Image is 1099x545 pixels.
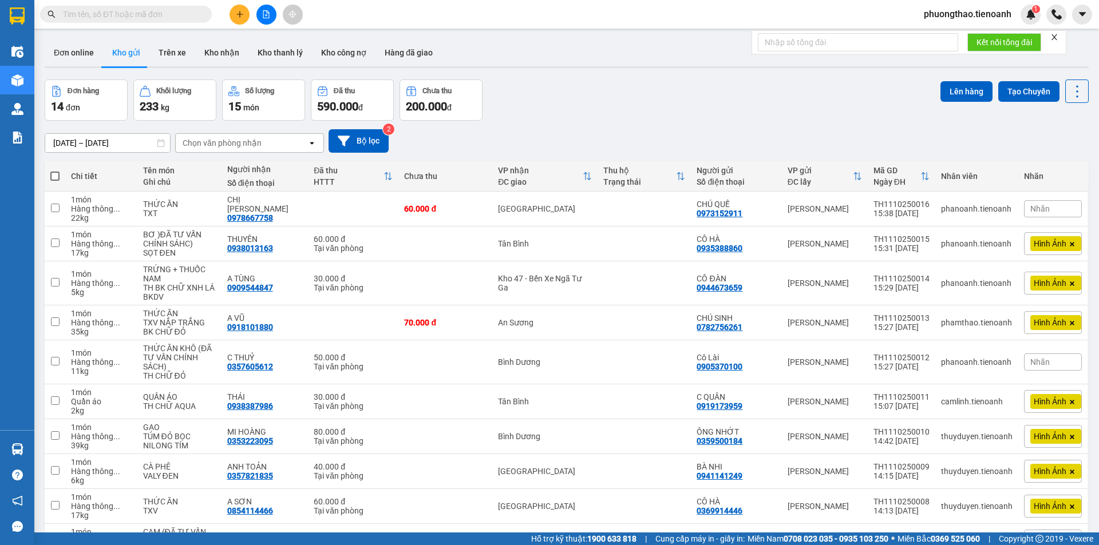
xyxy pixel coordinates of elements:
div: Thu hộ [603,166,677,175]
div: Chưa thu [422,87,452,95]
div: BƠ )ĐÃ TƯ VẤN CHÍNH SÁHC) [143,230,216,248]
span: ... [113,204,120,213]
div: [PERSON_NAME] [788,357,862,367]
span: aim [288,10,297,18]
div: A VŨ [227,313,303,323]
span: ⚪️ [891,536,895,541]
div: TXT [143,209,216,218]
div: TH1110250016 [873,200,930,209]
div: [PERSON_NAME] [788,432,862,441]
div: camlinh.tienoanh [941,397,1013,406]
div: ĐC giao [498,177,582,186]
div: THỨC ĂN KHÔ (ĐÃ TƯ VẤN CHÍNH SÁCH) [143,344,216,371]
div: 1 món [71,423,131,432]
div: Hàng thông thường [71,467,131,476]
div: Khối lượng [156,87,191,95]
span: 15 [228,100,241,113]
div: Hàng thông thường [71,318,131,327]
div: Tân Bình [498,397,591,406]
div: Đã thu [334,87,355,95]
div: CÔ ĐÀN [697,274,776,283]
div: phanoanh.tienoanh [941,204,1013,213]
div: 15:38 [DATE] [873,209,930,218]
div: 15:31 [DATE] [873,244,930,253]
span: Cung cấp máy in - giấy in: [655,532,745,545]
div: 17 kg [71,248,131,257]
img: warehouse-icon [11,46,23,58]
div: TH1110250013 [873,313,930,323]
div: 1 món [71,269,131,279]
button: Kho gửi [103,39,149,66]
div: THỨC ĂN [143,200,216,209]
div: 60.000 đ [314,497,393,506]
div: TH1110250010 [873,427,930,436]
div: [PERSON_NAME] [788,204,862,213]
div: ĐC lấy [788,177,853,186]
button: Tạo Chuyến [998,81,1060,102]
div: VP gửi [788,166,853,175]
div: Quần áo [71,397,131,406]
span: notification [12,495,23,506]
div: Số điện thoại [697,177,776,186]
div: Hàng thông thường [71,239,131,248]
div: TH1110250007 [873,532,930,541]
div: TH BK CHỮ XNH LÁ BKDV [143,283,216,301]
strong: 1900 633 818 [587,534,637,543]
img: icon-new-feature [1026,9,1036,19]
span: Hình Ảnh [1034,238,1066,249]
div: 6 kg [71,476,131,485]
div: 0938387986 [227,401,273,411]
div: 0905370100 [697,362,742,371]
button: Khối lượng233kg [133,79,216,121]
span: Nhãn [1030,204,1050,213]
div: 0919173959 [697,401,742,411]
button: file-add [256,5,276,25]
div: Bình Dương [498,432,591,441]
div: THỨC ĂN [143,497,216,506]
span: Miền Nam [748,532,888,545]
div: thuyduyen.tienoanh [941,502,1013,511]
span: Hình Ảnh [1034,501,1066,511]
span: Hình Ảnh [1034,431,1066,441]
div: 80.000 đ [314,427,393,436]
div: A TÙNG [227,274,303,283]
div: Chưa thu [404,172,487,181]
span: Miền Bắc [898,532,980,545]
div: phanoanh.tienoanh [941,357,1013,367]
div: 17 kg [71,511,131,520]
div: Tại văn phòng [314,506,393,515]
div: phanoanh.tienoanh [941,239,1013,248]
div: 22 kg [71,213,131,222]
button: Đơn hàng14đơn [45,79,128,121]
div: Hàng thông thường [71,204,131,213]
div: 14:15 [DATE] [873,471,930,480]
span: Hỗ trợ kỹ thuật: [531,532,637,545]
div: 1 món [71,309,131,318]
span: ... [113,239,120,248]
div: phanoanh.tienoanh [941,279,1013,288]
span: | [989,532,990,545]
span: Nhãn [1030,357,1050,367]
div: Nhân viên [941,172,1013,181]
div: Chọn văn phòng nhận [183,137,262,149]
div: Tại văn phòng [314,362,393,371]
div: 2 kg [71,406,131,415]
span: Hình Ảnh [1034,396,1066,407]
div: MI HOÀNG [227,427,303,436]
div: TH1110250009 [873,462,930,471]
div: 40.000 đ [314,532,393,541]
button: Trên xe [149,39,195,66]
th: Toggle SortBy [598,161,691,192]
button: Chưa thu200.000đ [400,79,483,121]
div: CÔ HÀ [697,497,776,506]
span: 233 [140,100,159,113]
div: [PERSON_NAME] [788,239,862,248]
div: THỨC ĂN [143,309,216,318]
div: [PERSON_NAME] [788,467,862,476]
div: thuyduyen.tienoanh [941,432,1013,441]
div: Ghi chú [143,177,216,186]
div: 0357821835 [227,471,273,480]
div: Số điện thoại [227,178,303,188]
span: Kết nối tổng đài [977,36,1032,49]
div: [GEOGRAPHIC_DATA] [498,204,591,213]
